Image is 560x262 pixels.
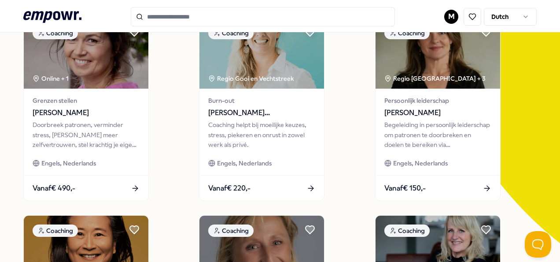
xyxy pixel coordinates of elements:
[33,27,78,39] div: Coaching
[33,107,140,119] span: [PERSON_NAME]
[208,225,254,237] div: Coaching
[208,96,315,105] span: Burn-out
[33,74,69,83] div: Online + 1
[384,96,491,105] span: Persoonlijk leiderschap
[208,107,315,119] span: [PERSON_NAME][GEOGRAPHIC_DATA]
[375,18,501,201] a: package imageCoachingRegio [GEOGRAPHIC_DATA] + 3Persoonlijk leiderschap[PERSON_NAME]Begeleiding i...
[384,120,491,150] div: Begeleiding in persoonlijk leiderschap om patronen te doorbreken en doelen te bereiken via bewust...
[384,27,430,39] div: Coaching
[525,231,551,258] iframe: Help Scout Beacon - Open
[208,74,295,83] div: Regio Gooi en Vechtstreek
[199,18,324,89] img: package image
[384,107,491,119] span: [PERSON_NAME]
[208,183,251,194] span: Vanaf € 220,-
[384,225,430,237] div: Coaching
[208,27,254,39] div: Coaching
[384,74,486,83] div: Regio [GEOGRAPHIC_DATA] + 3
[23,18,149,201] a: package imageCoachingOnline + 1Grenzen stellen[PERSON_NAME]Doorbreek patronen, verminder stress, ...
[33,225,78,237] div: Coaching
[393,158,448,168] span: Engels, Nederlands
[217,158,272,168] span: Engels, Nederlands
[208,120,315,150] div: Coaching helpt bij moeilijke keuzes, stress, piekeren en onrust in zowel werk als privé.
[384,183,426,194] span: Vanaf € 150,-
[33,183,75,194] span: Vanaf € 490,-
[376,18,500,89] img: package image
[131,7,395,26] input: Search for products, categories or subcategories
[444,10,458,24] button: M
[24,18,148,89] img: package image
[199,18,324,201] a: package imageCoachingRegio Gooi en Vechtstreek Burn-out[PERSON_NAME][GEOGRAPHIC_DATA]Coaching hel...
[41,158,96,168] span: Engels, Nederlands
[33,120,140,150] div: Doorbreek patronen, verminder stress, [PERSON_NAME] meer zelfvertrouwen, stel krachtig je eigen g...
[33,96,140,105] span: Grenzen stellen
